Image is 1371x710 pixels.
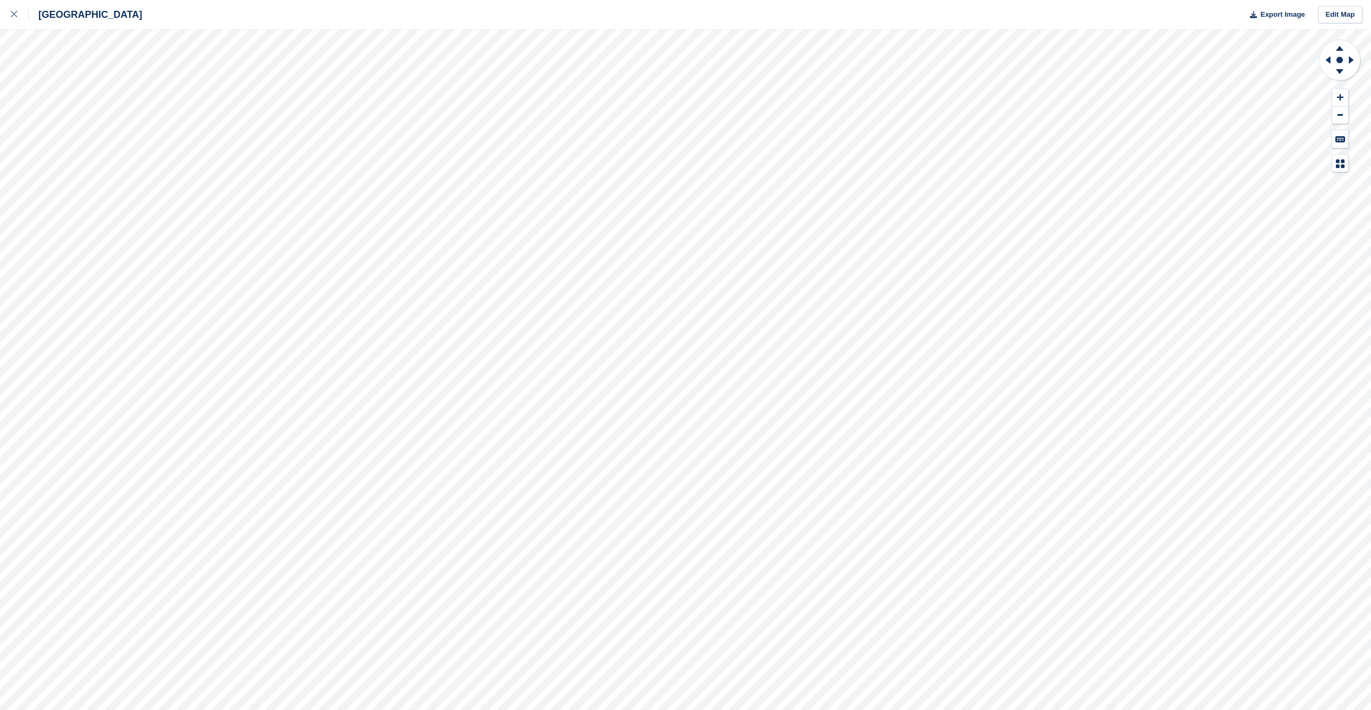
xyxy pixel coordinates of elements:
[1243,6,1305,24] button: Export Image
[29,8,142,21] div: [GEOGRAPHIC_DATA]
[1260,9,1305,20] span: Export Image
[1318,6,1362,24] a: Edit Map
[1332,106,1348,124] button: Zoom Out
[1332,155,1348,172] button: Map Legend
[1332,89,1348,106] button: Zoom In
[1332,130,1348,148] button: Keyboard Shortcuts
